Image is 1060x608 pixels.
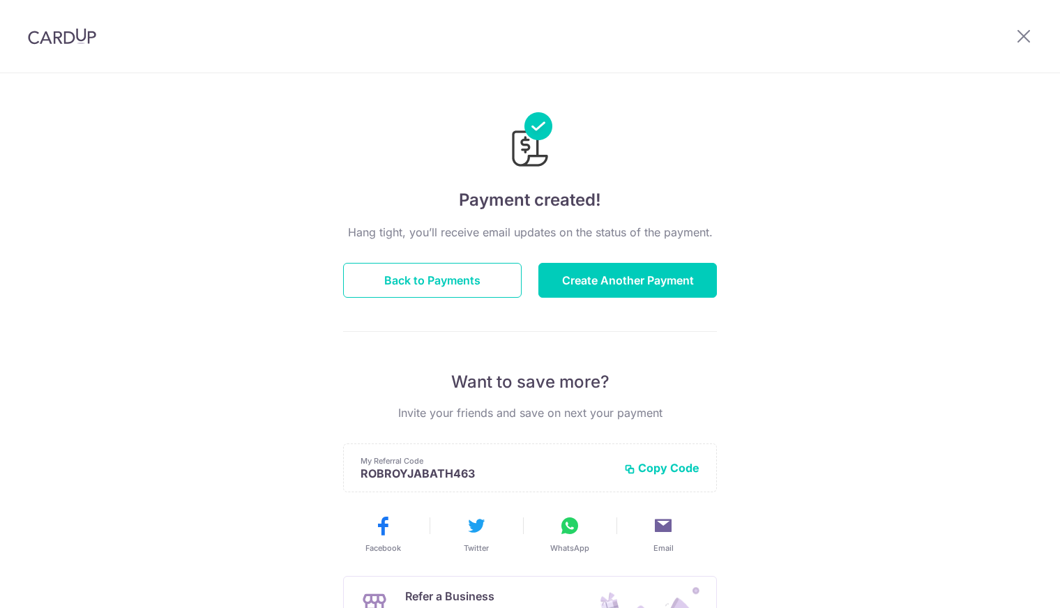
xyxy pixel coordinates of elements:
[971,566,1046,601] iframe: Opens a widget where you can find more information
[653,542,674,554] span: Email
[342,515,424,554] button: Facebook
[343,371,717,393] p: Want to save more?
[550,542,589,554] span: WhatsApp
[343,188,717,213] h4: Payment created!
[508,112,552,171] img: Payments
[365,542,401,554] span: Facebook
[624,461,699,475] button: Copy Code
[464,542,489,554] span: Twitter
[435,515,517,554] button: Twitter
[28,28,96,45] img: CardUp
[343,224,717,241] p: Hang tight, you’ll receive email updates on the status of the payment.
[343,263,522,298] button: Back to Payments
[529,515,611,554] button: WhatsApp
[538,263,717,298] button: Create Another Payment
[361,455,613,466] p: My Referral Code
[343,404,717,421] p: Invite your friends and save on next your payment
[622,515,704,554] button: Email
[361,466,613,480] p: ROBROYJABATH463
[405,588,558,605] p: Refer a Business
